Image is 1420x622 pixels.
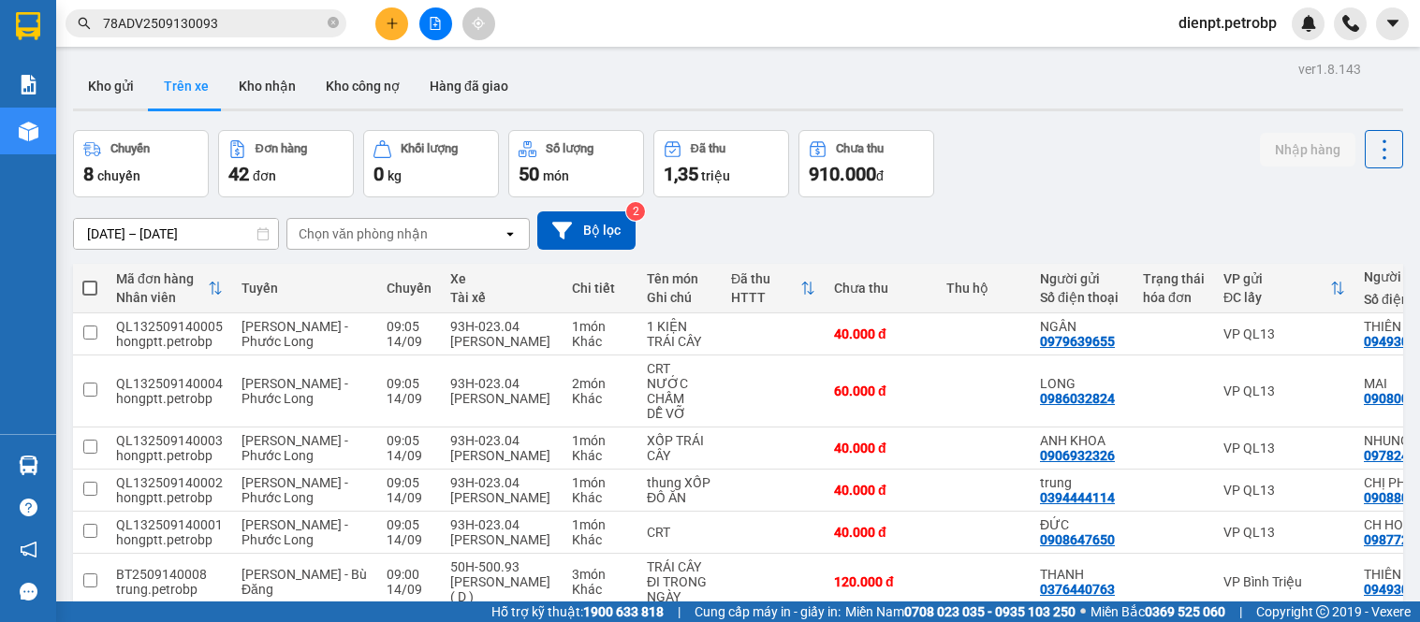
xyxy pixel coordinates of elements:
div: 0908647650 [1040,532,1115,547]
span: 0 [373,163,384,185]
div: Khối lượng [401,142,458,155]
div: Chưa thu [836,142,884,155]
div: VP QL13 [1223,326,1345,341]
div: 93H-023.04 [450,517,553,532]
div: 1 KIỆN TRÁI CÂY [647,319,712,349]
div: [PERSON_NAME] [450,532,553,547]
span: aim [472,17,485,30]
span: đơn [253,168,276,183]
span: copyright [1316,605,1329,618]
input: Tìm tên, số ĐT hoặc mã đơn [103,13,324,34]
div: 14/09 [387,334,432,349]
span: Cung cấp máy in - giấy in: [695,601,841,622]
div: QL132509140005 [116,319,223,334]
div: ĐI TRONG NGÀY [647,574,712,604]
div: Khác [572,448,628,463]
div: 09:05 [387,475,432,490]
div: BT2509140008 [116,567,223,582]
div: hongptt.petrobp [116,490,223,505]
span: close-circle [328,17,339,28]
span: search [78,17,91,30]
div: VP QL13 [1223,483,1345,498]
div: ver 1.8.143 [1298,59,1361,80]
span: [PERSON_NAME] - Phước Long [242,475,348,505]
div: ĐC lấy [1223,290,1330,305]
div: VP gửi [1223,271,1330,286]
div: Khác [572,391,628,406]
button: Nhập hàng [1260,133,1355,166]
div: QL132509140003 [116,433,223,448]
div: [PERSON_NAME] [450,391,553,406]
div: VP QL13 [1223,525,1345,540]
div: 120.000 đ [834,574,928,589]
span: | [678,601,681,622]
div: Nhân viên [116,290,208,305]
img: warehouse-icon [19,122,38,141]
button: caret-down [1376,7,1409,40]
button: Kho gửi [73,64,149,108]
span: [PERSON_NAME] - Phước Long [242,376,348,406]
div: VP Bình Triệu [1223,574,1345,589]
div: 60.000 đ [834,383,928,398]
div: [PERSON_NAME] [450,448,553,463]
div: Số lượng [546,142,593,155]
span: 50 [519,163,539,185]
div: 1 món [572,433,628,448]
div: Trạng thái [1143,271,1205,286]
div: 0394444114 [1040,490,1115,505]
button: Số lượng50món [508,130,644,197]
strong: 1900 633 818 [583,604,664,619]
span: question-circle [20,499,37,516]
div: [PERSON_NAME] ( D ) [450,574,553,604]
div: hongptt.petrobp [116,391,223,406]
div: 14/09 [387,490,432,505]
div: XỐP TRÁI CÂY [647,433,712,463]
div: 0906932326 [1040,448,1115,463]
span: message [20,583,37,600]
span: plus [386,17,399,30]
button: Trên xe [149,64,224,108]
button: Kho công nợ [311,64,415,108]
input: Select a date range. [74,219,278,249]
span: [PERSON_NAME] - Bù Đăng [242,567,367,597]
span: notification [20,541,37,558]
div: 14/09 [387,448,432,463]
div: 14/09 [387,582,432,597]
div: 40.000 đ [834,326,928,341]
div: Người gửi [1040,271,1124,286]
div: Khác [572,582,628,597]
div: THANH [1040,567,1124,582]
div: 3 món [572,567,628,582]
div: 0986032824 [1040,391,1115,406]
span: Hỗ trợ kỹ thuật: [491,601,664,622]
div: ĐỨC [1040,517,1124,532]
span: close-circle [328,15,339,33]
div: Xe [450,271,553,286]
div: 50H-500.93 [450,559,553,574]
div: Tài xế [450,290,553,305]
div: ANH KHOA [1040,433,1124,448]
div: VP QL13 [1223,441,1345,456]
div: 09:05 [387,319,432,334]
div: Mã đơn hàng [116,271,208,286]
div: 09:05 [387,517,432,532]
div: QL132509140002 [116,475,223,490]
div: hongptt.petrobp [116,334,223,349]
span: 910.000 [809,163,876,185]
span: [PERSON_NAME] - Phước Long [242,319,348,349]
div: 93H-023.04 [450,376,553,391]
div: 2 món [572,376,628,391]
div: QL132509140001 [116,517,223,532]
span: caret-down [1384,15,1401,32]
span: 1,35 [664,163,698,185]
svg: open [503,226,518,241]
img: icon-new-feature [1300,15,1317,32]
div: Chưa thu [834,281,928,296]
div: CRT NƯỚC CHẤM [647,361,712,406]
div: Thu hộ [946,281,1021,296]
div: Tên món [647,271,712,286]
img: solution-icon [19,75,38,94]
img: logo-vxr [16,12,40,40]
div: Khác [572,532,628,547]
span: kg [388,168,402,183]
